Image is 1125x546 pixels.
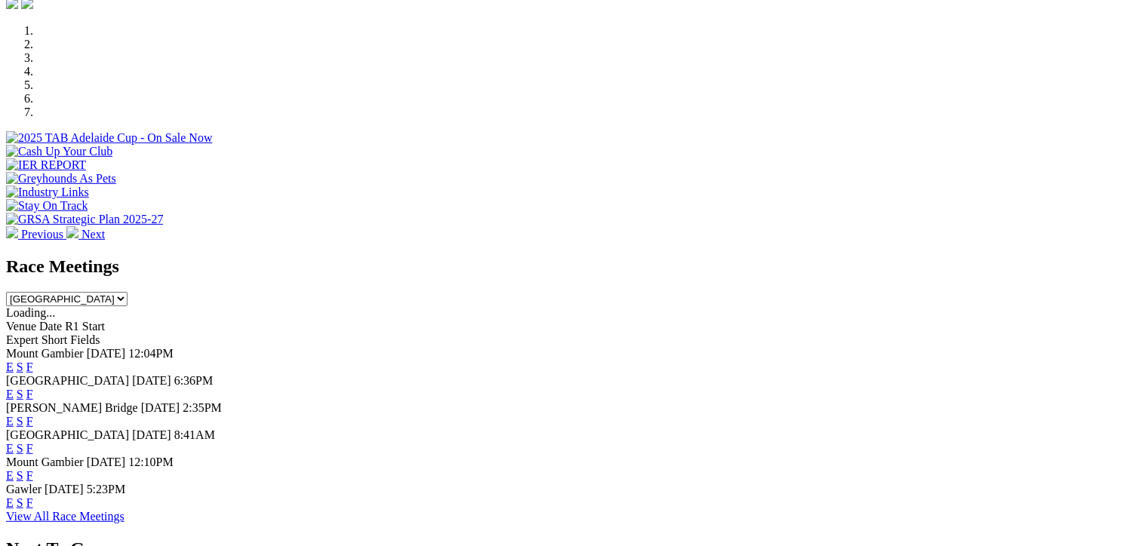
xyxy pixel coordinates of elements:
[6,228,66,241] a: Previous
[66,226,78,238] img: chevron-right-pager-white.svg
[6,469,14,482] a: E
[6,172,116,186] img: Greyhounds As Pets
[66,228,105,241] a: Next
[6,145,112,158] img: Cash Up Your Club
[26,415,33,428] a: F
[6,186,89,199] img: Industry Links
[17,442,23,455] a: S
[6,415,14,428] a: E
[6,401,138,414] span: [PERSON_NAME] Bridge
[26,496,33,509] a: F
[87,456,126,468] span: [DATE]
[45,483,84,495] span: [DATE]
[6,256,1119,277] h2: Race Meetings
[87,483,126,495] span: 5:23PM
[174,428,215,441] span: 8:41AM
[6,158,86,172] img: IER REPORT
[132,374,171,387] span: [DATE]
[39,320,62,333] span: Date
[6,510,124,523] a: View All Race Meetings
[174,374,214,387] span: 6:36PM
[132,428,171,441] span: [DATE]
[17,360,23,373] a: S
[6,199,88,213] img: Stay On Track
[128,347,174,360] span: 12:04PM
[26,388,33,400] a: F
[6,456,84,468] span: Mount Gambier
[17,415,23,428] a: S
[6,428,129,441] span: [GEOGRAPHIC_DATA]
[6,347,84,360] span: Mount Gambier
[6,306,55,319] span: Loading...
[6,131,213,145] img: 2025 TAB Adelaide Cup - On Sale Now
[26,360,33,373] a: F
[17,388,23,400] a: S
[26,442,33,455] a: F
[17,469,23,482] a: S
[6,496,14,509] a: E
[183,401,222,414] span: 2:35PM
[6,320,36,333] span: Venue
[17,496,23,509] a: S
[6,442,14,455] a: E
[87,347,126,360] span: [DATE]
[6,213,163,226] img: GRSA Strategic Plan 2025-27
[6,374,129,387] span: [GEOGRAPHIC_DATA]
[65,320,105,333] span: R1 Start
[6,333,38,346] span: Expert
[21,228,63,241] span: Previous
[41,333,68,346] span: Short
[128,456,174,468] span: 12:10PM
[81,228,105,241] span: Next
[141,401,180,414] span: [DATE]
[6,360,14,373] a: E
[6,388,14,400] a: E
[26,469,33,482] a: F
[70,333,100,346] span: Fields
[6,226,18,238] img: chevron-left-pager-white.svg
[6,483,41,495] span: Gawler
